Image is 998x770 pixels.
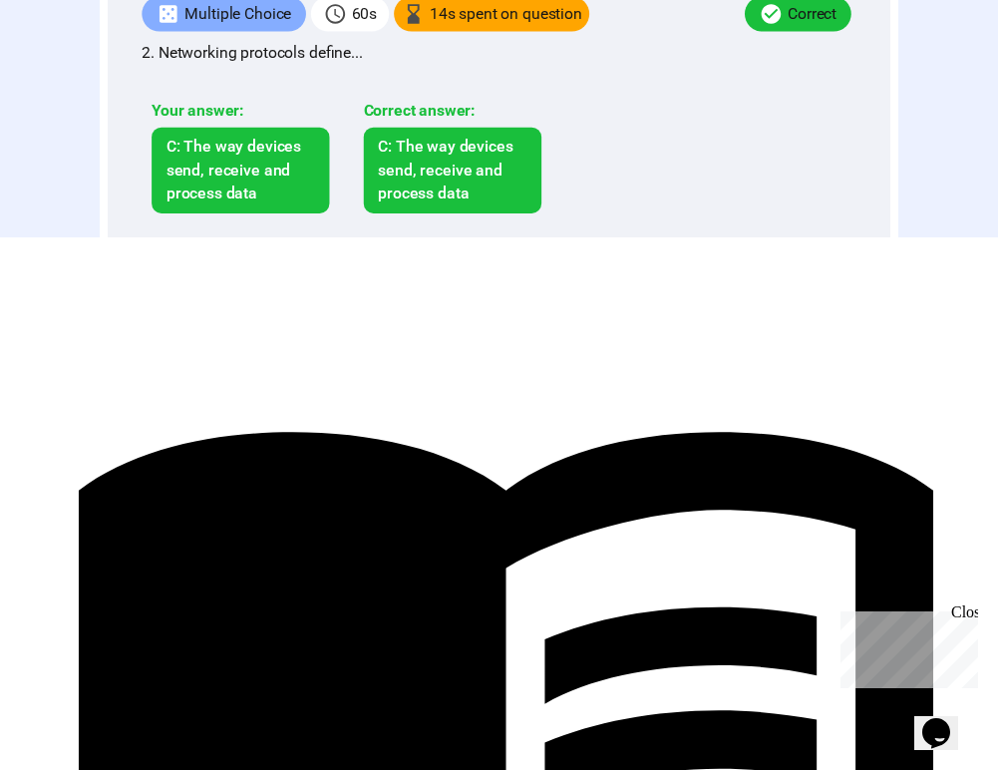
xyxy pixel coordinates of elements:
iframe: chat widget [832,603,978,688]
div: Chat with us now!Close [8,8,138,127]
p: 14 s spent on question [430,2,582,26]
div: C: The way devices send, receive and process data [152,128,329,213]
div: C: The way devices send, receive and process data [364,128,541,213]
div: Your answer: [152,99,329,123]
p: 2. Networking protocols define... [142,41,855,65]
div: Correct answer: [364,99,541,123]
p: Multiple Choice [184,2,291,26]
p: 60 s [352,2,377,26]
iframe: chat widget [914,690,978,750]
p: Correct [788,2,836,26]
